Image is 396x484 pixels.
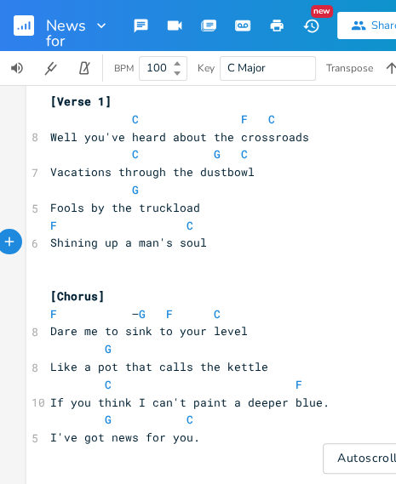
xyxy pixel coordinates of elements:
div: BPM [114,64,134,73]
div: Key [198,63,215,73]
span: Like a pot that calls the kettle [50,359,268,374]
span: F [50,218,57,233]
span: C [268,111,275,127]
span: News for you [46,18,86,33]
span: G [105,412,112,427]
span: C [132,111,139,127]
div: New [311,5,333,18]
span: If you think I can't paint a deeper blue. [50,395,330,410]
button: New [294,10,328,41]
span: I've got news for you. [50,430,200,445]
span: C Major [227,60,266,76]
span: G [105,341,112,356]
span: C [105,377,112,392]
span: C [187,218,193,233]
span: F [296,377,302,392]
span: Fools by the truckload [50,200,200,215]
span: G [139,306,146,322]
span: C [241,146,248,162]
span: C [187,412,193,427]
span: G [132,182,139,197]
span: F [166,306,173,322]
span: F [50,306,57,322]
span: [Verse 1] [50,94,112,109]
span: F [241,111,248,127]
span: C [132,146,139,162]
span: G [214,146,221,162]
span: [Chorus] [50,288,105,304]
span: Vacations through the dustbowl [50,164,255,179]
span: – [50,306,221,322]
span: Dare me to sink to your level [50,323,248,339]
span: Well you've heard about the crossroads [50,129,309,145]
div: Transpose [326,63,373,73]
span: C [214,306,221,322]
span: Shining up a man's soul [50,235,207,250]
